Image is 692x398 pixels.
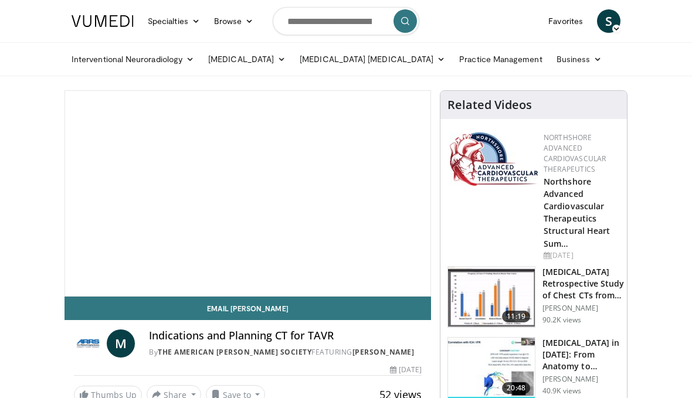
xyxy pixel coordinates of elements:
[544,176,610,249] a: Northshore Advanced Cardiovascular Therapeutics Structural Heart Sum…
[597,9,620,33] a: S
[542,386,581,396] p: 40.9K views
[541,9,590,33] a: Favorites
[158,347,311,357] a: The American [PERSON_NAME] Society
[542,304,629,313] p: [PERSON_NAME]
[502,311,530,322] span: 11:19
[141,9,207,33] a: Specialties
[542,266,629,301] h3: [MEDICAL_DATA] Retrospective Study of Chest CTs from [GEOGRAPHIC_DATA]: What is the Re…
[74,329,102,358] img: The American Roentgen Ray Society
[201,47,293,71] a: [MEDICAL_DATA]
[542,315,581,325] p: 90.2K views
[502,382,530,394] span: 20:48
[207,9,261,33] a: Browse
[448,267,535,328] img: c2eb46a3-50d3-446d-a553-a9f8510c7760.150x105_q85_crop-smart_upscale.jpg
[65,47,201,71] a: Interventional Neuroradiology
[549,47,609,71] a: Business
[542,375,620,384] p: [PERSON_NAME]
[149,329,422,342] h4: Indications and Planning CT for TAVR
[544,132,606,174] a: NorthShore Advanced Cardiovascular Therapeutics
[390,365,422,375] div: [DATE]
[293,47,452,71] a: [MEDICAL_DATA] [MEDICAL_DATA]
[544,250,618,261] div: [DATE]
[447,98,532,112] h4: Related Videos
[149,347,422,358] div: By FEATURING
[542,337,620,372] h3: [MEDICAL_DATA] in [DATE]: From Anatomy to Physiology to Plaque Burden and …
[65,91,430,296] video-js: Video Player
[452,47,549,71] a: Practice Management
[447,266,620,328] a: 11:19 [MEDICAL_DATA] Retrospective Study of Chest CTs from [GEOGRAPHIC_DATA]: What is the Re… [PE...
[107,329,135,358] a: M
[450,132,538,186] img: 45d48ad7-5dc9-4e2c-badc-8ed7b7f471c1.jpg.150x105_q85_autocrop_double_scale_upscale_version-0.2.jpg
[65,297,431,320] a: Email [PERSON_NAME]
[273,7,419,35] input: Search topics, interventions
[352,347,415,357] a: [PERSON_NAME]
[72,15,134,27] img: VuMedi Logo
